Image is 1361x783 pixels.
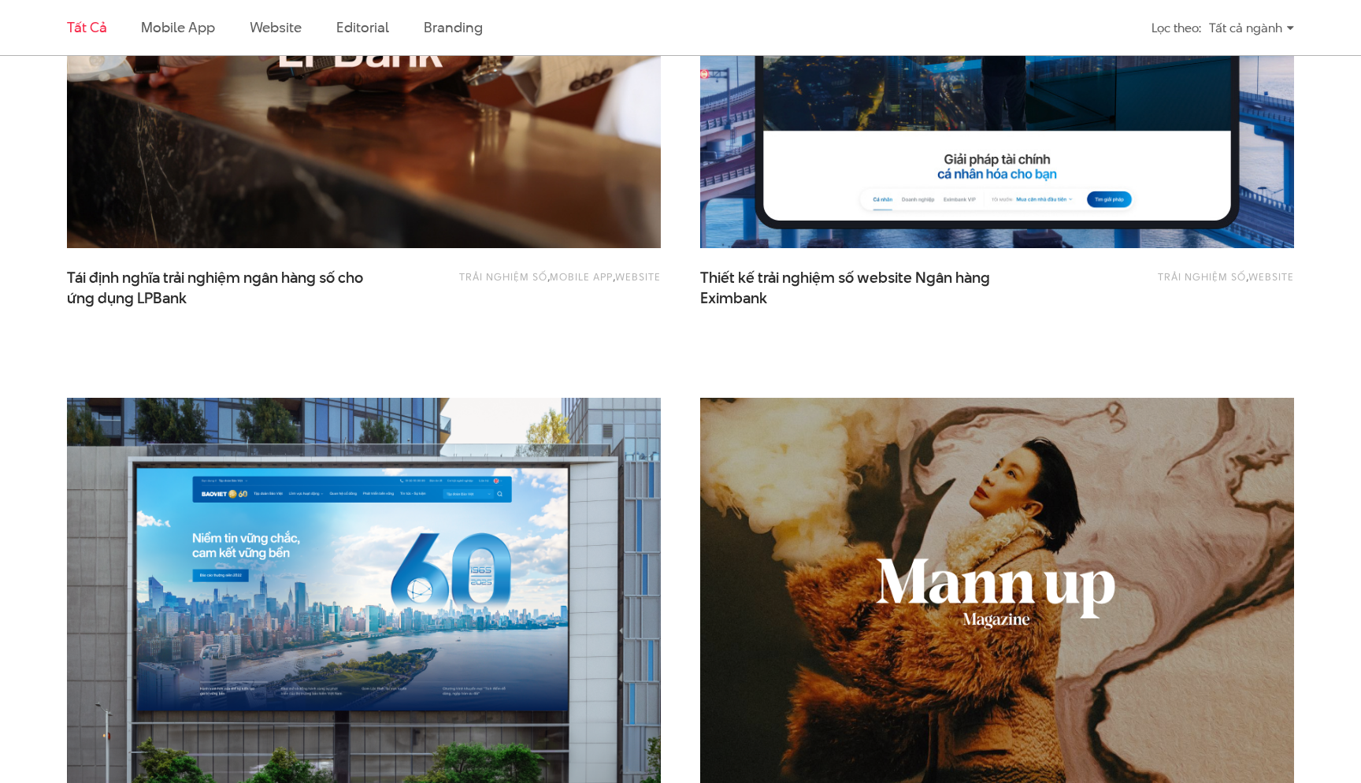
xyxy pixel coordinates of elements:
span: Eximbank [700,288,767,309]
div: Tất cả ngành [1209,14,1294,42]
span: Tái định nghĩa trải nghiệm ngân hàng số cho [67,268,382,307]
a: Trải nghiệm số [459,269,547,284]
a: Tất cả [67,17,106,37]
div: , [1056,268,1294,299]
a: Thiết kế trải nghiệm số website Ngân hàngEximbank [700,268,1015,307]
a: Tái định nghĩa trải nghiệm ngân hàng số choứng dụng LPBank [67,268,382,307]
a: Branding [424,17,482,37]
a: Editorial [336,17,389,37]
a: Mobile app [141,17,214,37]
span: Thiết kế trải nghiệm số website Ngân hàng [700,268,1015,307]
div: , , [423,268,661,299]
span: ứng dụng LPBank [67,288,187,309]
a: Website [250,17,302,37]
a: Website [1248,269,1294,284]
div: Lọc theo: [1151,14,1201,42]
a: Mobile app [550,269,613,284]
a: Trải nghiệm số [1158,269,1246,284]
a: Website [615,269,661,284]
